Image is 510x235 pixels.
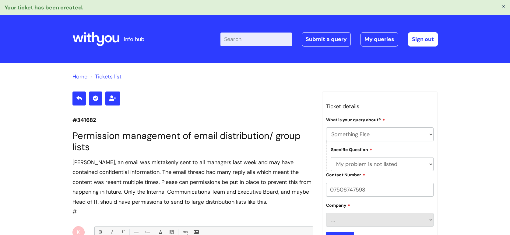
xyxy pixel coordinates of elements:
[72,73,87,80] a: Home
[220,33,292,46] input: Search
[89,72,121,81] li: Tickets list
[72,72,87,81] li: Solution home
[72,115,313,125] p: #341682
[331,146,372,152] label: Specific Question
[326,102,434,111] h3: Ticket details
[361,32,398,46] a: My queries
[124,34,144,44] p: info hub
[502,3,505,9] button: ×
[326,171,365,178] label: Contact Number
[302,32,351,46] a: Submit a query
[72,157,313,207] div: [PERSON_NAME], an email was mistakenly sent to all managers last week and may have contained conf...
[326,202,350,208] label: Company
[95,73,121,80] a: Tickets list
[72,130,313,153] h1: Permission management of email distribution/ group lists
[72,157,313,216] div: #
[326,116,385,123] label: What is your query about?
[220,32,438,46] div: | -
[408,32,438,46] a: Sign out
